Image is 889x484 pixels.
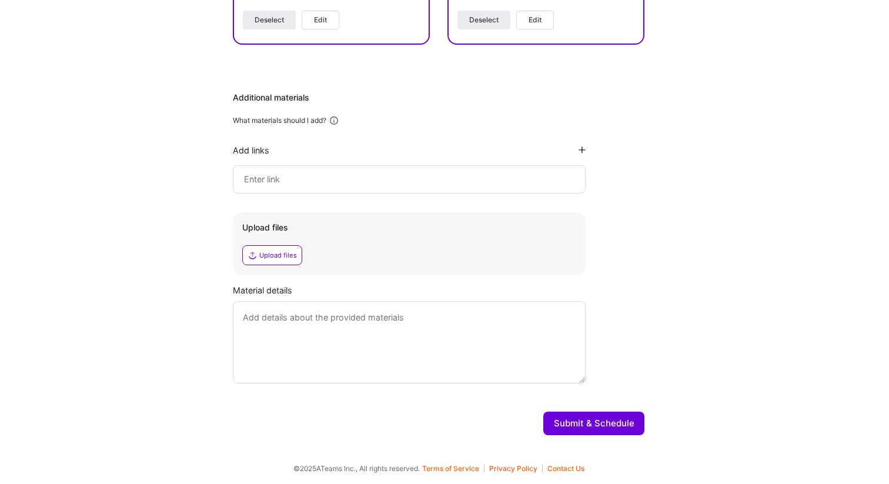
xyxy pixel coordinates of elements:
[233,116,326,125] div: What materials should I add?
[469,15,499,25] span: Deselect
[255,15,284,25] span: Deselect
[243,11,296,29] button: Deselect
[243,172,576,186] input: Enter link
[543,412,644,435] button: Submit & Schedule
[248,251,257,260] i: icon Upload2
[233,145,269,156] div: Add links
[242,222,576,233] div: Upload files
[259,251,297,260] div: Upload files
[457,11,510,29] button: Deselect
[547,465,584,472] button: Contact Us
[489,465,543,472] button: Privacy Policy
[302,11,339,29] button: Edit
[314,15,327,25] span: Edit
[293,462,420,475] span: © 2025 ATeams Inc., All rights reserved.
[233,284,644,296] div: Material details
[579,146,586,153] i: icon PlusBlackFlat
[529,15,542,25] span: Edit
[233,92,644,104] div: Additional materials
[422,465,484,472] button: Terms of Service
[516,11,554,29] button: Edit
[329,115,339,126] i: icon Info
